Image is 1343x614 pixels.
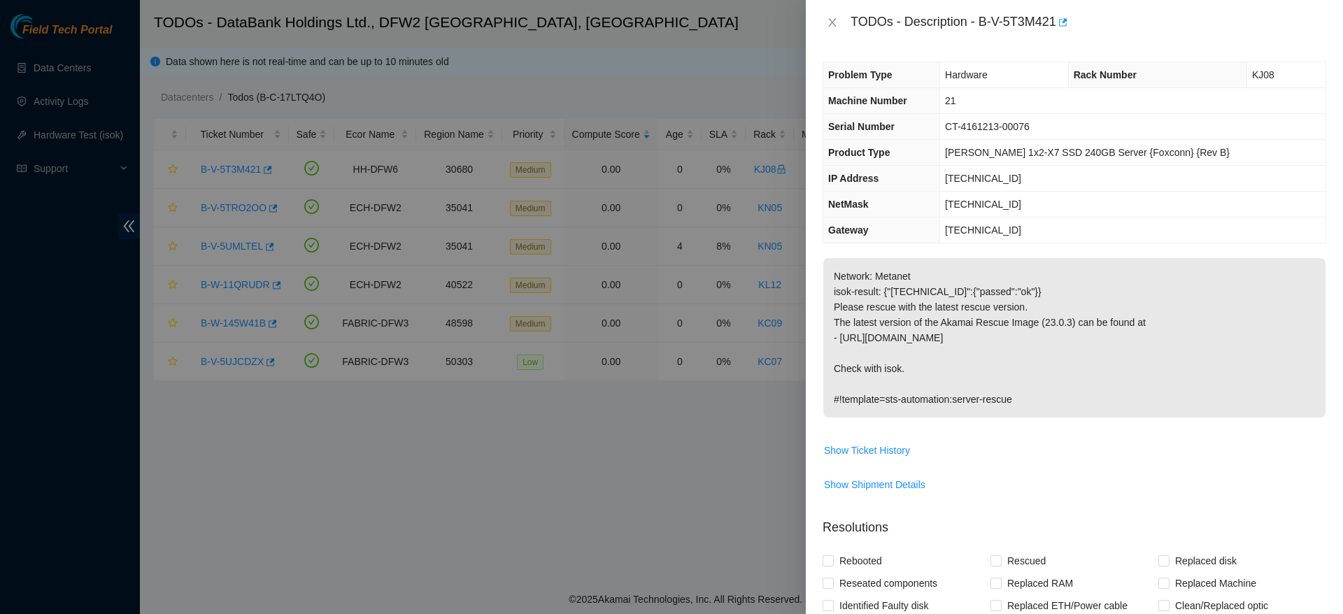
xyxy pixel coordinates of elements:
[945,95,956,106] span: 21
[823,439,911,462] button: Show Ticket History
[945,199,1021,210] span: [TECHNICAL_ID]
[828,95,907,106] span: Machine Number
[945,173,1021,184] span: [TECHNICAL_ID]
[1074,69,1137,80] span: Rack Number
[834,572,943,594] span: Reseated components
[945,69,988,80] span: Hardware
[823,473,926,496] button: Show Shipment Details
[1252,69,1274,80] span: KJ08
[1170,550,1242,572] span: Replaced disk
[851,11,1326,34] div: TODOs - Description - B-V-5T3M421
[945,224,1021,236] span: [TECHNICAL_ID]
[823,16,842,29] button: Close
[827,17,838,28] span: close
[1002,550,1051,572] span: Rescued
[823,507,1326,537] p: Resolutions
[828,224,869,236] span: Gateway
[1170,572,1262,594] span: Replaced Machine
[945,147,1230,158] span: [PERSON_NAME] 1x2-X7 SSD 240GB Server {Foxconn} {Rev B}
[1002,572,1079,594] span: Replaced RAM
[828,147,890,158] span: Product Type
[824,477,925,492] span: Show Shipment Details
[828,121,895,132] span: Serial Number
[824,443,910,458] span: Show Ticket History
[828,173,879,184] span: IP Address
[828,69,893,80] span: Problem Type
[945,121,1030,132] span: CT-4161213-00076
[828,199,869,210] span: NetMask
[834,550,888,572] span: Rebooted
[823,258,1326,417] p: Network: Metanet isok-result: {"[TECHNICAL_ID]":{"passed":"ok"}} Please rescue with the latest re...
